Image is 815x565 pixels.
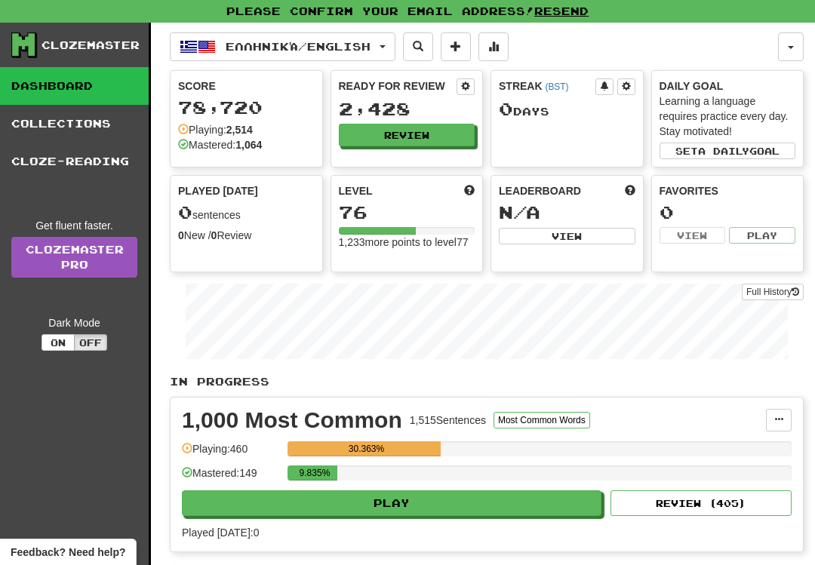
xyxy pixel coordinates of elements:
[178,228,315,243] div: New / Review
[178,229,184,241] strong: 0
[182,465,280,490] div: Mastered: 149
[660,94,796,139] div: Learning a language requires practice every day. Stay motivated!
[660,183,796,198] div: Favorites
[625,183,635,198] span: This week in points, UTC
[170,374,804,389] p: In Progress
[464,183,475,198] span: Score more points to level up
[339,100,475,118] div: 2,428
[178,98,315,117] div: 78,720
[178,122,253,137] div: Playing:
[11,237,137,278] a: ClozemasterPro
[178,203,315,223] div: sentences
[499,201,540,223] span: N/A
[339,78,457,94] div: Ready for Review
[74,334,107,351] button: Off
[339,203,475,222] div: 76
[660,227,726,244] button: View
[660,143,796,159] button: Seta dailygoal
[441,32,471,61] button: Add sentence to collection
[403,32,433,61] button: Search sentences
[742,284,804,300] button: Full History
[182,527,259,539] span: Played [DATE]: 0
[534,5,589,17] a: Resend
[178,78,315,94] div: Score
[11,545,125,560] span: Open feedback widget
[729,227,795,244] button: Play
[182,490,601,516] button: Play
[182,409,402,431] div: 1,000 Most Common
[698,146,749,156] span: a daily
[499,228,635,244] button: View
[545,81,568,92] a: (BST)
[499,183,581,198] span: Leaderboard
[610,490,792,516] button: Review (405)
[226,40,371,53] span: Ελληνικά / English
[211,229,217,241] strong: 0
[494,412,590,428] button: Most Common Words
[292,441,441,456] div: 30.363%
[11,315,137,330] div: Dark Mode
[499,98,513,119] span: 0
[178,201,192,223] span: 0
[178,137,262,152] div: Mastered:
[226,124,253,136] strong: 2,514
[339,124,475,146] button: Review
[660,203,796,222] div: 0
[339,235,475,250] div: 1,233 more points to level 77
[170,32,395,61] button: Ελληνικά/English
[339,183,373,198] span: Level
[42,38,140,53] div: Clozemaster
[178,183,258,198] span: Played [DATE]
[410,413,486,428] div: 1,515 Sentences
[11,218,137,233] div: Get fluent faster.
[292,465,337,481] div: 9.835%
[42,334,75,351] button: On
[478,32,509,61] button: More stats
[499,100,635,119] div: Day s
[660,78,796,94] div: Daily Goal
[499,78,595,94] div: Streak
[182,441,280,466] div: Playing: 460
[235,139,262,151] strong: 1,064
